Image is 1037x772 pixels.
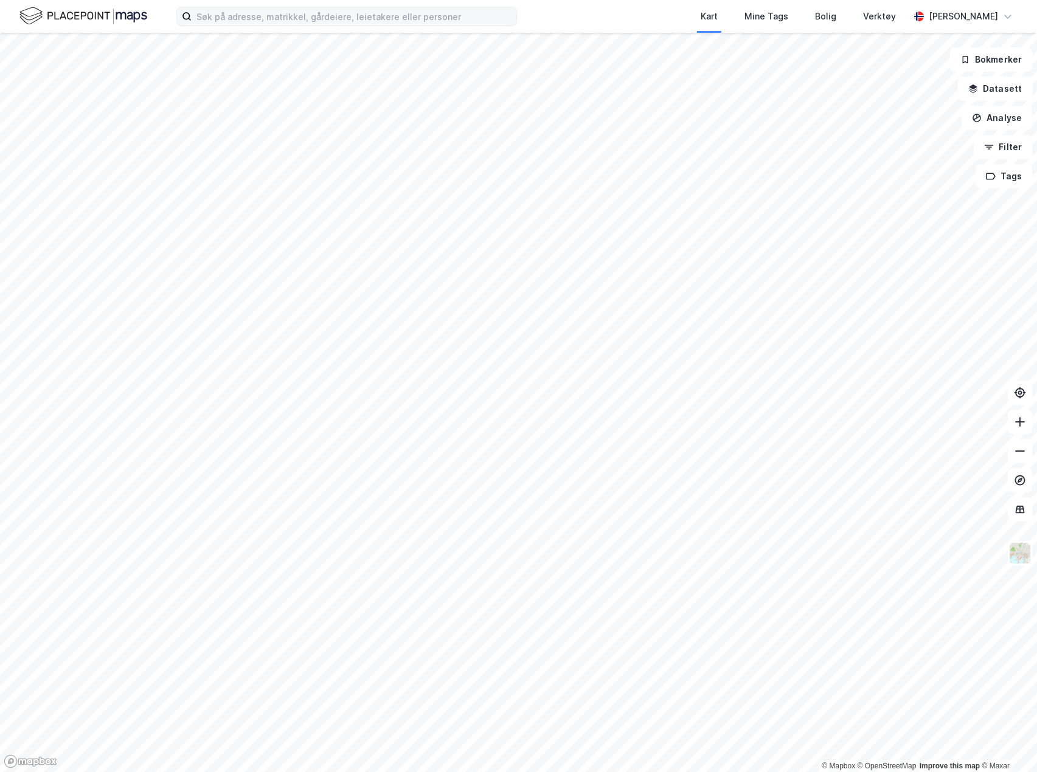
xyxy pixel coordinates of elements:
[192,7,516,26] input: Søk på adresse, matrikkel, gårdeiere, leietakere eller personer
[863,9,896,24] div: Verktøy
[744,9,788,24] div: Mine Tags
[701,9,718,24] div: Kart
[19,5,147,27] img: logo.f888ab2527a4732fd821a326f86c7f29.svg
[976,714,1037,772] iframe: Chat Widget
[976,714,1037,772] div: Kontrollprogram for chat
[815,9,836,24] div: Bolig
[929,9,998,24] div: [PERSON_NAME]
